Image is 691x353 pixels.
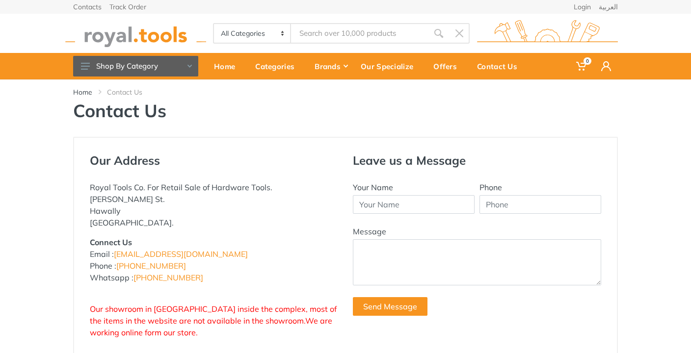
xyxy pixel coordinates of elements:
div: Contact Us [470,56,531,76]
input: Phone [479,195,601,214]
a: العربية [599,3,618,10]
a: [EMAIL_ADDRESS][DOMAIN_NAME] [114,249,248,259]
label: Phone [479,181,502,193]
a: Home [207,53,248,79]
p: Royal Tools Co. For Retail Sale of Hardware Tools. [PERSON_NAME] St. Hawally [GEOGRAPHIC_DATA]. [90,181,338,228]
img: royal.tools Logo [65,20,206,47]
li: Contact Us [107,87,157,97]
input: Your Name [353,195,475,214]
label: Message [353,226,386,237]
h4: Leave us a Message [353,153,601,168]
input: Site search [291,23,428,44]
h4: Our Address [90,153,338,168]
label: Your Name [353,181,393,193]
div: Offers [426,56,470,76]
select: Category [214,24,291,43]
a: Contacts [73,3,102,10]
a: Contact Us [470,53,531,79]
a: 0 [569,53,594,79]
span: Our showroom in [GEOGRAPHIC_DATA] inside the complex, most of the items in the website are not av... [90,304,337,337]
h1: Contact Us [73,100,618,121]
button: Shop By Category [73,56,198,76]
strong: Connect Us [90,237,132,247]
a: [PHONE_NUMBER] [116,261,186,271]
div: Categories [248,56,308,76]
nav: breadcrumb [73,87,618,97]
p: Email : Phone : Whatsapp : [90,236,338,283]
a: Login [574,3,591,10]
button: Send Message [353,297,427,316]
a: Track Order [109,3,146,10]
a: Categories [248,53,308,79]
a: Our Specialize [354,53,426,79]
a: Home [73,87,92,97]
div: Home [207,56,248,76]
a: Offers [426,53,470,79]
a: [PHONE_NUMBER] [133,273,203,282]
span: 0 [584,57,591,65]
img: royal.tools Logo [477,20,618,47]
div: Our Specialize [354,56,426,76]
div: Brands [308,56,354,76]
